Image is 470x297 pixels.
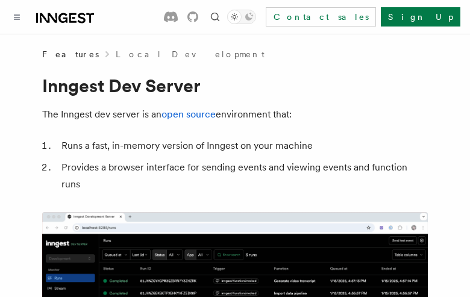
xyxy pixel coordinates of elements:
h1: Inngest Dev Server [42,75,428,96]
button: Find something... [208,10,222,24]
p: The Inngest dev server is an environment that: [42,106,428,123]
a: Sign Up [381,7,460,27]
li: Runs a fast, in-memory version of Inngest on your machine [58,137,428,154]
li: Provides a browser interface for sending events and viewing events and function runs [58,159,428,193]
a: open source [161,108,216,120]
button: Toggle navigation [10,10,24,24]
span: Features [42,48,99,60]
button: Toggle dark mode [227,10,256,24]
a: Local Development [116,48,265,60]
a: Contact sales [266,7,376,27]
